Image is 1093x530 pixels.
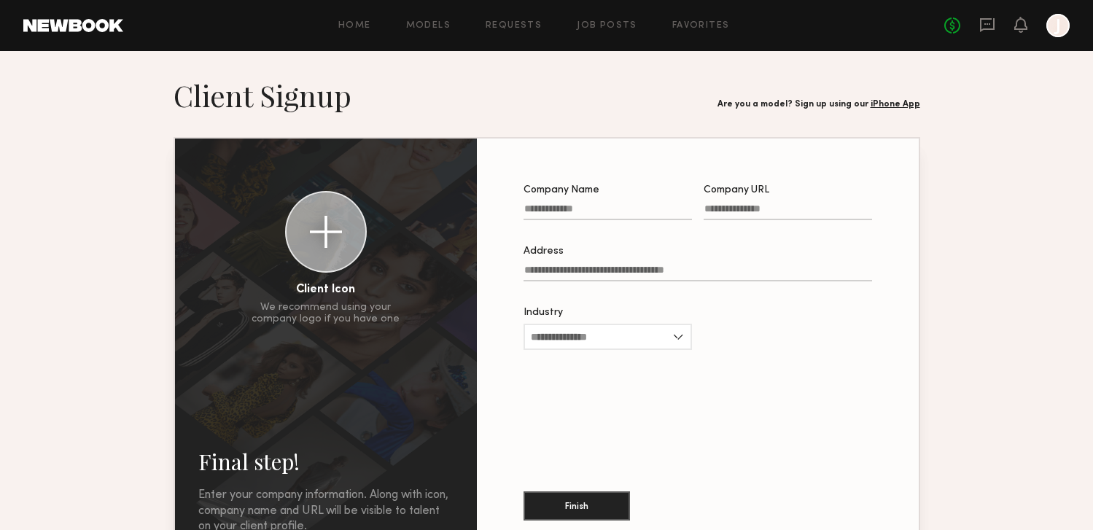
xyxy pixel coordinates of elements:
[198,447,454,476] h2: Final step!
[704,185,872,195] div: Company URL
[577,21,637,31] a: Job Posts
[717,100,920,109] div: Are you a model? Sign up using our
[871,100,920,109] a: iPhone App
[524,203,692,220] input: Company Name
[704,203,872,220] input: Company URL
[524,265,872,281] input: Address
[524,185,692,195] div: Company Name
[524,246,872,257] div: Address
[338,21,371,31] a: Home
[486,21,542,31] a: Requests
[524,308,692,318] div: Industry
[296,284,355,296] div: Client Icon
[672,21,730,31] a: Favorites
[252,302,400,325] div: We recommend using your company logo if you have one
[524,491,630,521] button: Finish
[174,77,351,114] h1: Client Signup
[406,21,451,31] a: Models
[1046,14,1070,37] a: J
